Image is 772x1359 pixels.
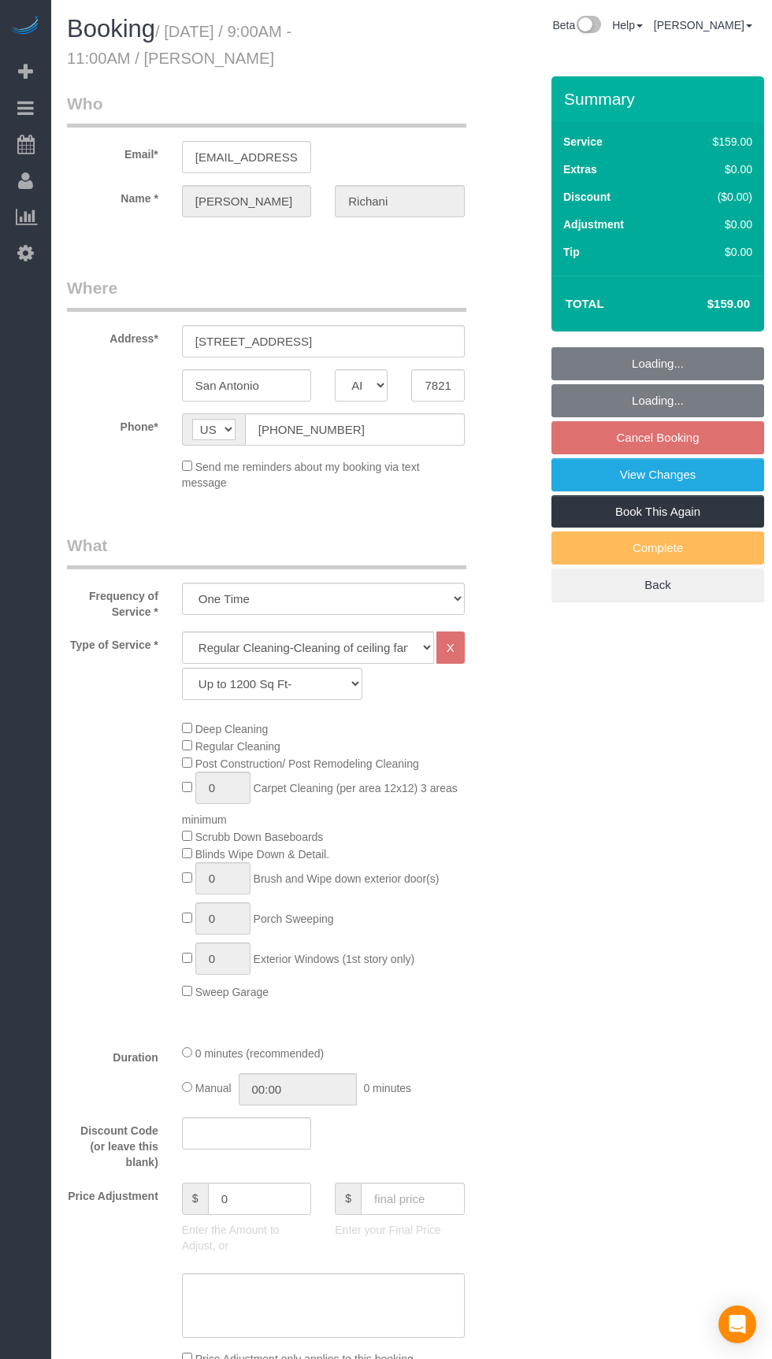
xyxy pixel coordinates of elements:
legend: Where [67,276,466,312]
div: Open Intercom Messenger [718,1305,756,1343]
input: First Name* [182,185,311,217]
label: Type of Service * [55,631,170,653]
input: Zip Code* [411,369,464,402]
span: Manual [195,1082,232,1094]
span: $ [335,1183,361,1215]
img: New interface [575,16,601,36]
span: Brush and Wipe down exterior door(s) [254,872,440,885]
p: Enter your Final Price [335,1222,464,1238]
div: $0.00 [679,217,752,232]
span: Exterior Windows (1st story only) [254,953,415,965]
div: $0.00 [679,244,752,260]
div: $159.00 [679,134,752,150]
strong: Total [566,297,604,310]
span: 0 minutes (recommended) [195,1047,324,1060]
h4: $159.00 [660,298,750,311]
span: Booking [67,15,155,43]
small: / [DATE] / 9:00AM - 11:00AM / [PERSON_NAME] [67,23,291,67]
label: Address* [55,325,170,346]
a: [PERSON_NAME] [654,19,752,31]
label: Frequency of Service * [55,583,170,620]
label: Price Adjustment [55,1183,170,1204]
label: Tip [563,244,580,260]
label: Extras [563,161,597,177]
p: Enter the Amount to Adjust, or [182,1222,311,1253]
a: Beta [552,19,601,31]
span: Send me reminders about my booking via text message [182,461,420,489]
legend: What [67,534,466,569]
input: City* [182,369,311,402]
label: Name * [55,185,170,206]
label: Phone* [55,413,170,435]
a: Help [612,19,643,31]
label: Discount [563,189,611,205]
span: Regular Cleaning [195,740,280,753]
label: Adjustment [563,217,624,232]
input: final price [361,1183,465,1215]
span: Porch Sweeping [254,913,334,925]
a: Book This Again [551,495,764,528]
legend: Who [67,92,466,128]
span: Blinds Wipe Down & Detail. [195,848,329,861]
input: Last Name* [335,185,464,217]
a: Back [551,568,764,602]
span: Deep Cleaning [195,723,269,735]
span: Carpet Cleaning (per area 12x12) 3 areas minimum [182,782,458,826]
span: $ [182,1183,208,1215]
label: Discount Code (or leave this blank) [55,1117,170,1170]
h3: Summary [564,90,756,108]
label: Duration [55,1044,170,1065]
span: Post Construction/ Post Remodeling Cleaning [195,757,419,770]
img: Automaid Logo [9,16,41,38]
span: Sweep Garage [195,986,269,998]
span: Scrubb Down Baseboards [195,831,324,843]
div: ($0.00) [679,189,752,205]
div: $0.00 [679,161,752,177]
label: Email* [55,141,170,162]
label: Service [563,134,603,150]
input: Email* [182,141,311,173]
span: 0 minutes [363,1082,411,1094]
input: Phone* [245,413,465,446]
a: View Changes [551,458,764,491]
